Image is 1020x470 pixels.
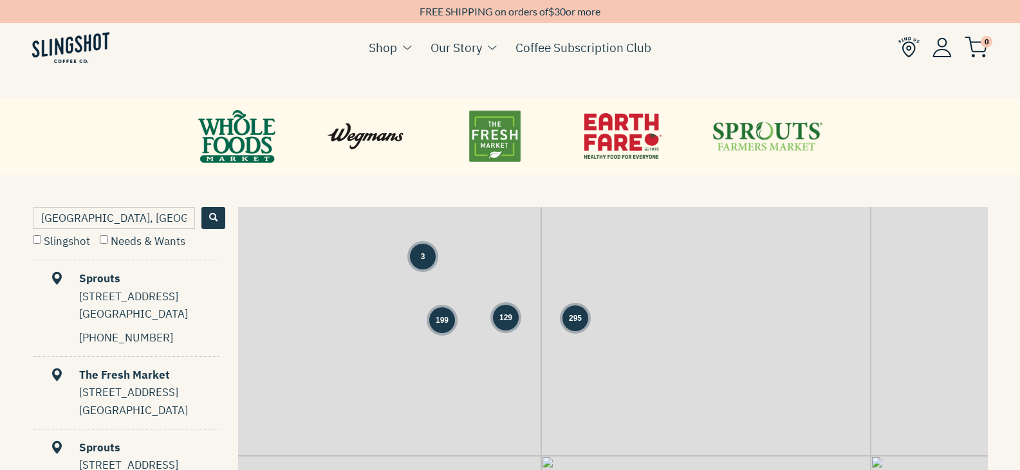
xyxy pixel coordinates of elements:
[79,384,219,401] div: [STREET_ADDRESS]
[493,305,519,330] div: Group of 129 locations
[981,36,992,48] span: 0
[429,307,455,333] div: Group of 199 locations
[965,37,988,58] img: cart
[515,38,651,57] a: Coffee Subscription Club
[436,314,449,326] span: 199
[34,270,219,287] div: Sprouts
[79,402,219,419] div: [GEOGRAPHIC_DATA]
[79,288,219,305] div: [STREET_ADDRESS]
[421,251,425,262] span: 3
[34,439,219,456] div: Sprouts
[932,37,952,57] img: Account
[33,235,41,244] input: Slingshot
[562,305,588,331] div: Group of 295 locations
[201,207,225,229] button: Search
[79,330,173,345] a: [PHONE_NUMBER]
[569,312,582,324] span: 295
[499,312,512,323] span: 129
[431,38,482,57] a: Our Story
[965,39,988,55] a: 0
[34,366,219,384] div: The Fresh Market
[100,234,185,248] label: Needs & Wants
[898,37,920,58] img: Find Us
[369,38,397,57] a: Shop
[33,207,195,229] input: Type a postcode or address...
[410,244,436,269] div: Group of 3 locations
[548,5,554,17] span: $
[79,305,219,323] div: [GEOGRAPHIC_DATA]
[100,235,108,244] input: Needs & Wants
[33,234,90,248] label: Slingshot
[554,5,566,17] span: 30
